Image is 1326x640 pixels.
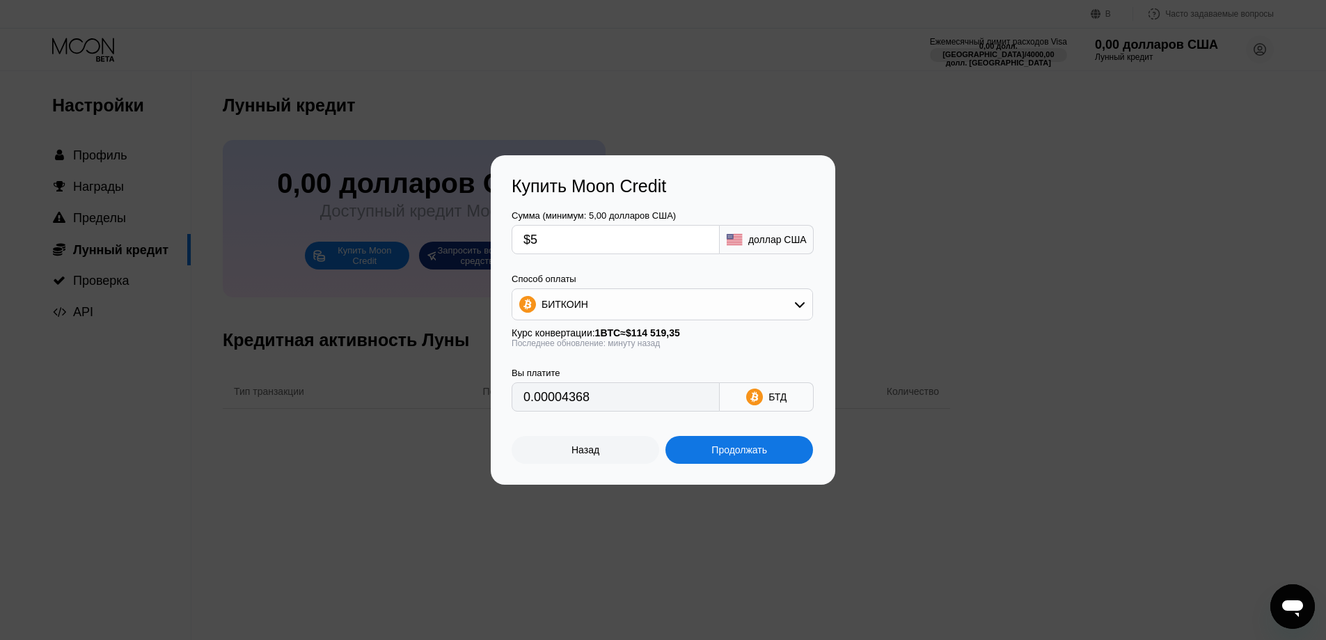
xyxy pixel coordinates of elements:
[512,176,666,196] font: Купить Moon Credit
[512,290,812,318] div: БИТКОИН
[600,327,620,338] font: BTC
[512,338,606,348] font: Последнее обновление:
[665,436,813,464] div: Продолжать
[512,327,595,338] font: Курс конвертации:
[595,327,601,338] font: 1
[512,436,659,464] div: Назад
[542,299,588,310] font: БИТКОИН
[608,338,660,348] font: минуту назад
[626,327,680,338] font: $114 519,35
[620,327,626,338] font: ≈
[512,274,576,284] font: Способ оплаты
[571,444,599,455] font: Назад
[768,391,787,403] font: БТД
[1270,584,1315,629] iframe: Кнопка запуска окна обмена сообщениями
[523,226,708,253] input: 0,00 долларов США
[512,210,676,221] font: Сумма (минимум: 5,00 долларов США)
[512,368,560,378] font: Вы платите
[711,444,767,455] font: Продолжать
[748,234,807,245] font: доллар США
